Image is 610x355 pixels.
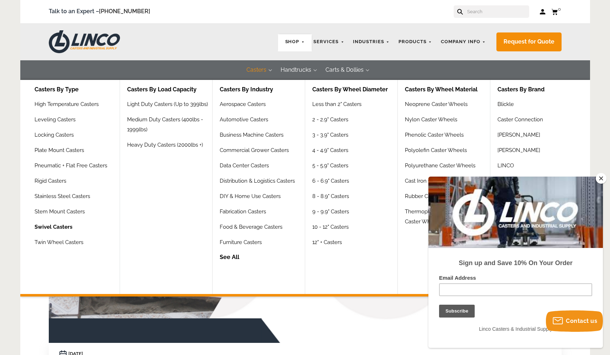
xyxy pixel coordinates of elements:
[318,60,371,80] button: Carts & Dollies
[566,318,597,324] span: Contact us
[282,35,308,49] a: Shop
[11,128,46,141] input: Subscribe
[437,35,489,49] a: Company Info
[30,83,144,90] strong: Sign up and Save 10% On Your Order
[596,173,606,184] button: Close
[8,11,43,24] button: Subscribe
[466,5,529,18] input: Search
[49,7,150,16] span: Talk to an Expert –
[558,6,561,12] span: 0
[349,35,393,49] a: Industries
[51,149,124,155] span: Linco Casters & Industrial Supply
[273,60,318,80] button: Handtrucks
[99,8,150,15] a: [PHONE_NUMBER]
[551,7,562,16] a: 0
[11,98,164,107] label: Email Address
[239,60,273,80] button: Casters
[496,32,562,51] a: Request for Quote
[49,30,120,53] img: LINCO CASTERS & INDUSTRIAL SUPPLY
[540,8,546,15] a: Log in
[546,310,603,332] button: Contact us
[395,35,436,49] a: Products
[310,35,348,49] a: Services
